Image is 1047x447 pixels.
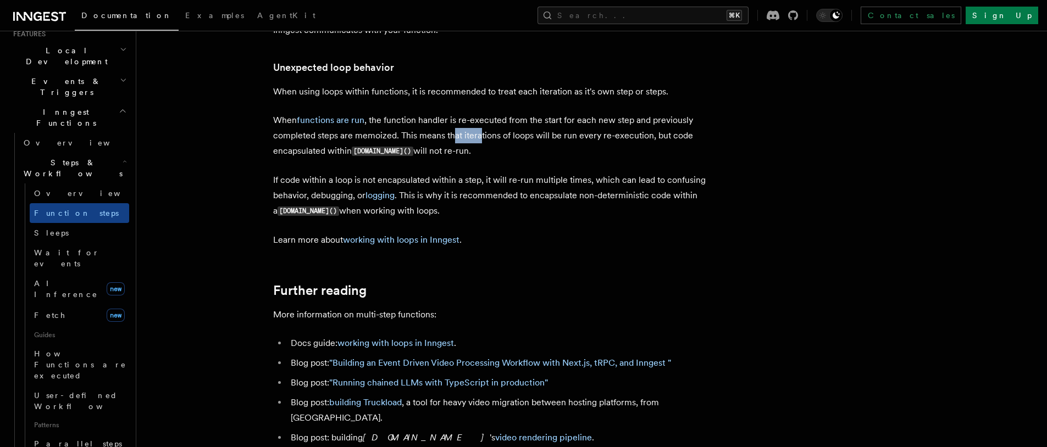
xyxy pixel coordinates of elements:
[273,113,713,159] p: When , the function handler is re-executed from the start for each new step and previously comple...
[30,203,129,223] a: Function steps
[34,391,133,411] span: User-defined Workflows
[34,279,98,299] span: AI Inference
[81,11,172,20] span: Documentation
[30,273,129,304] a: AI Inferencenew
[24,138,137,147] span: Overview
[9,30,46,38] span: Features
[9,107,119,128] span: Inngest Functions
[34,311,66,320] span: Fetch
[34,349,126,380] span: How Functions are executed
[30,344,129,385] a: How Functions are executed
[329,357,671,368] a: "Building an Event Driven Video Processing Workflow with Next.js, tRPC, and Inngest "
[19,133,129,153] a: Overview
[329,377,548,388] a: "Running chained LLMs with TypeScript in production"
[365,190,395,200] a: logging
[179,3,251,30] a: Examples
[30,243,129,273] a: Wait for events
[251,3,322,30] a: AgentKit
[9,76,120,98] span: Events & Triggers
[30,304,129,326] a: Fetchnew
[495,432,592,443] a: video rendering pipeline
[538,7,749,24] button: Search...⌘K
[352,147,413,156] code: [DOMAIN_NAME]()
[30,326,129,344] span: Guides
[273,283,367,298] a: Further reading
[343,234,459,245] a: working with loops in Inngest
[34,248,99,268] span: Wait for events
[273,84,713,99] p: When using loops within functions, it is recommended to treat each iteration as it's own step or ...
[30,385,129,416] a: User-defined Workflows
[273,232,713,248] p: Learn more about .
[287,375,713,390] li: Blog post:
[185,11,244,20] span: Examples
[107,309,125,322] span: new
[363,432,490,443] em: [DOMAIN_NAME]
[287,430,713,445] li: Blog post: building 's .
[257,11,315,20] span: AgentKit
[30,183,129,203] a: Overview
[287,336,713,351] li: Docs guide: .
[297,115,364,125] a: functions are run
[816,9,843,22] button: Toggle dark mode
[19,157,123,179] span: Steps & Workflows
[273,60,394,75] a: Unexpected loop behavior
[34,228,69,237] span: Sleeps
[9,45,120,67] span: Local Development
[9,41,129,71] button: Local Development
[30,223,129,243] a: Sleeps
[30,416,129,434] span: Patterns
[273,307,713,322] p: More information on multi-step functions:
[75,3,179,31] a: Documentation
[329,397,402,407] a: building Truckload
[9,102,129,133] button: Inngest Functions
[34,209,119,217] span: Function steps
[34,189,147,198] span: Overview
[278,206,339,216] code: [DOMAIN_NAME]()
[287,395,713,426] li: Blog post: , a tool for heavy video migration between hosting platforms, from [GEOGRAPHIC_DATA].
[337,338,454,348] a: working with loops in Inngest
[966,7,1038,24] a: Sign Up
[287,355,713,371] li: Blog post:
[727,10,742,21] kbd: ⌘K
[19,153,129,183] button: Steps & Workflows
[107,282,125,295] span: new
[9,71,129,102] button: Events & Triggers
[273,172,713,219] p: If code within a loop is not encapsulated within a step, it will re-run multiple times, which can...
[861,7,961,24] a: Contact sales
